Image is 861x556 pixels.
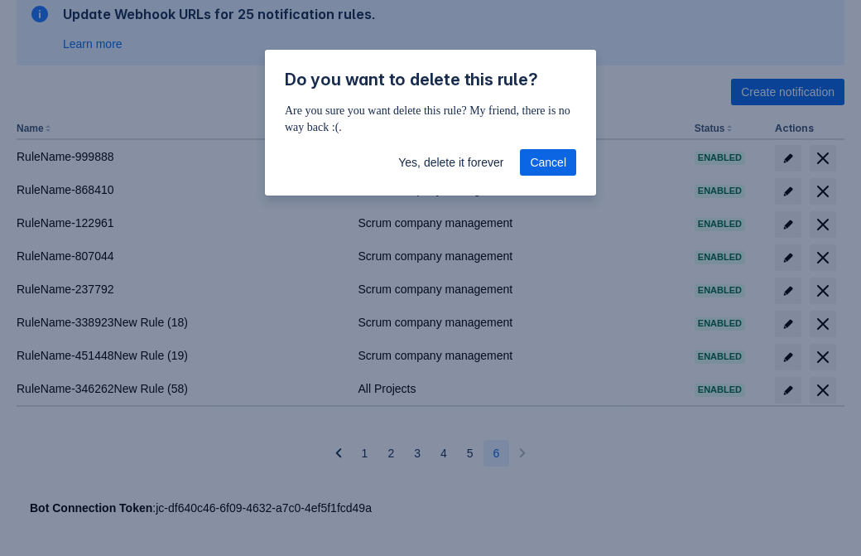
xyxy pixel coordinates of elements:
span: Yes, delete it forever [398,149,503,176]
span: Do you want to delete this rule? [285,70,538,89]
button: Yes, delete it forever [388,149,513,176]
span: Cancel [530,149,566,176]
p: Are you sure you want delete this rule? My friend, there is no way back :(. [285,103,576,136]
button: Cancel [520,149,576,176]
